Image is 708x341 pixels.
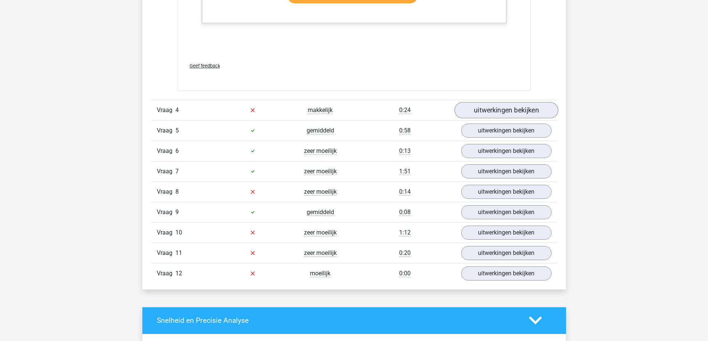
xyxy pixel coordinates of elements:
span: zeer moeilijk [304,249,337,257]
span: 0:24 [399,106,411,114]
a: uitwerkingen bekijken [461,246,552,260]
span: 0:13 [399,147,411,155]
a: uitwerkingen bekijken [461,144,552,158]
h4: Snelheid en Precisie Analyse [157,316,518,325]
span: 0:58 [399,127,411,134]
span: 4 [175,106,179,114]
span: Vraag [157,106,175,115]
a: uitwerkingen bekijken [461,185,552,199]
span: 1:12 [399,229,411,236]
span: Vraag [157,187,175,196]
span: Vraag [157,269,175,278]
span: Vraag [157,228,175,237]
a: uitwerkingen bekijken [461,205,552,219]
span: moeilijk [310,270,330,277]
span: Vraag [157,208,175,217]
span: zeer moeilijk [304,188,337,196]
span: 1:51 [399,168,411,175]
span: Vraag [157,147,175,155]
span: makkelijk [308,106,333,114]
a: uitwerkingen bekijken [461,124,552,138]
a: uitwerkingen bekijken [454,102,558,118]
span: gemiddeld [307,127,334,134]
a: uitwerkingen bekijken [461,164,552,178]
span: Geef feedback [190,63,220,69]
span: 11 [175,249,182,256]
span: 6 [175,147,179,154]
span: gemiddeld [307,209,334,216]
span: 0:00 [399,270,411,277]
span: zeer moeilijk [304,168,337,175]
span: 7 [175,168,179,175]
span: 0:08 [399,209,411,216]
span: Vraag [157,126,175,135]
span: 9 [175,209,179,216]
a: uitwerkingen bekijken [461,266,552,281]
span: Vraag [157,167,175,176]
span: 10 [175,229,182,236]
a: uitwerkingen bekijken [461,226,552,240]
span: zeer moeilijk [304,229,337,236]
span: 0:20 [399,249,411,257]
span: Vraag [157,249,175,258]
span: 12 [175,270,182,277]
span: 0:14 [399,188,411,196]
span: 5 [175,127,179,134]
span: 8 [175,188,179,195]
span: zeer moeilijk [304,147,337,155]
